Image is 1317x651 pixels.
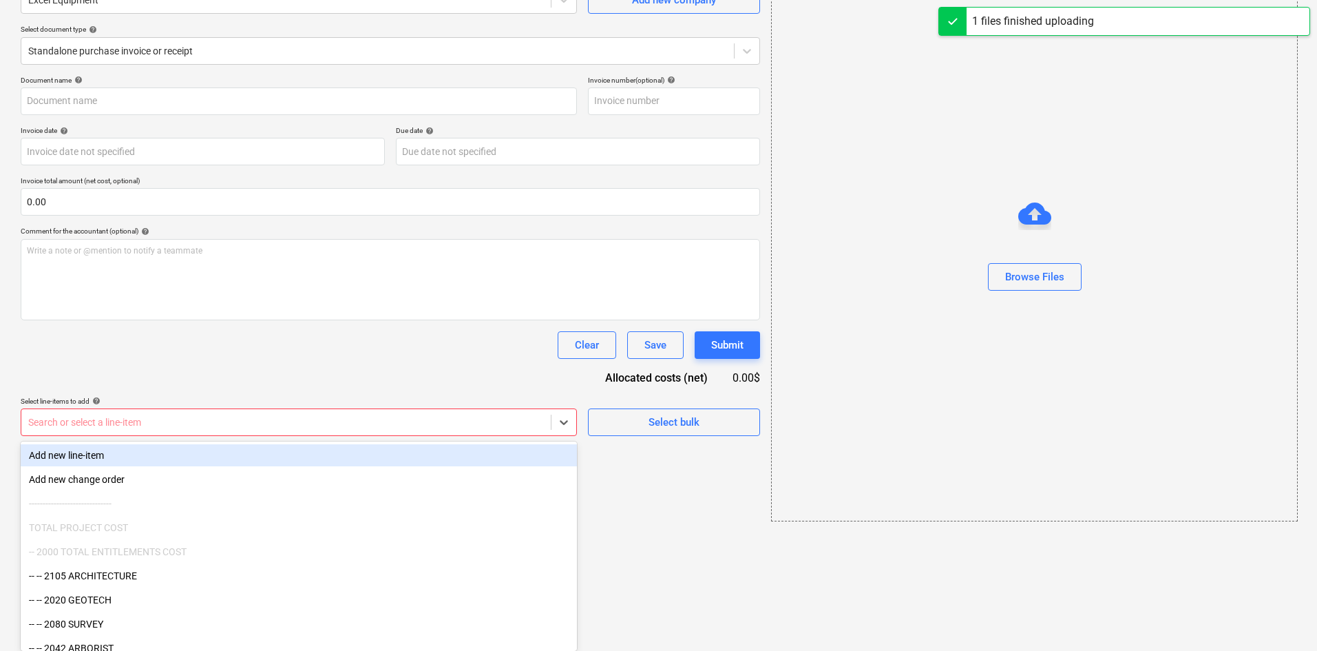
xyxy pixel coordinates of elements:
div: -- -- 2080 SURVEY [21,613,577,635]
div: ------------------------------ [21,493,577,515]
input: Invoice total amount (net cost, optional) [21,188,760,216]
div: TOTAL PROJECT COST [21,517,577,539]
div: 1 files finished uploading [972,13,1094,30]
input: Invoice number [588,87,760,115]
button: Select bulk [588,409,760,436]
div: Select line-items to add [21,397,577,406]
div: Clear [575,336,599,354]
div: -- 2000 TOTAL ENTITLEMENTS COST [21,541,577,563]
div: Invoice date [21,126,385,135]
div: Comment for the accountant (optional) [21,227,760,236]
span: help [138,227,149,236]
input: Due date not specified [396,138,760,165]
div: -- -- 2105 ARCHITECTURE [21,565,577,587]
span: help [86,25,97,34]
div: Invoice number (optional) [588,76,760,85]
div: Select bulk [649,413,699,431]
button: Submit [695,331,760,359]
div: Browse Files [1005,268,1064,286]
button: Save [627,331,684,359]
span: help [423,127,434,135]
span: help [664,76,675,84]
span: help [57,127,68,135]
input: Document name [21,87,577,115]
button: Browse Files [988,263,1082,291]
div: Allocated costs (net) [581,370,730,386]
div: 0.00$ [730,370,760,386]
p: Invoice total amount (net cost, optional) [21,176,760,188]
div: Save [644,336,666,354]
input: Invoice date not specified [21,138,385,165]
div: -- -- 2020 GEOTECH [21,589,577,611]
div: Add new line-item [21,444,577,466]
div: Select document type [21,25,760,34]
div: Document name [21,76,577,85]
span: help [89,397,101,405]
div: Add new change order [21,468,577,490]
span: help [72,76,83,84]
div: Submit [711,336,744,354]
button: Clear [558,331,616,359]
div: Due date [396,126,760,135]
